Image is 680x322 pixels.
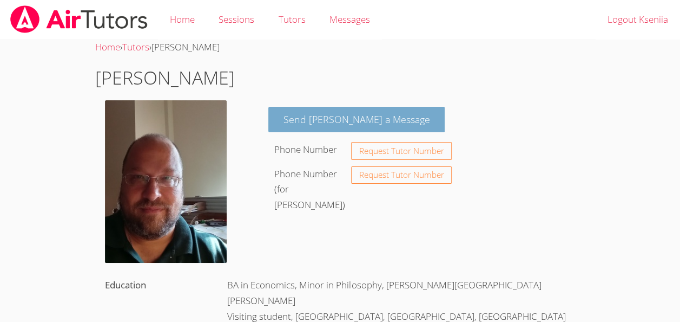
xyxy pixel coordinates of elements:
label: Phone Number (for [PERSON_NAME]) [274,168,345,211]
button: Request Tutor Number [351,142,452,160]
img: airtutors_banner-c4298cdbf04f3fff15de1276eac7730deb9818008684d7c2e4769d2f7ddbe033.png [9,5,149,33]
span: Request Tutor Number [359,147,444,155]
button: Request Tutor Number [351,166,452,184]
label: Phone Number [274,143,337,156]
span: [PERSON_NAME] [151,41,220,53]
label: Education [105,279,146,291]
img: avatar.png [105,100,227,263]
a: Tutors [122,41,149,53]
a: Home [95,41,120,53]
span: Request Tutor Number [359,171,444,179]
h1: [PERSON_NAME] [95,64,585,92]
a: Send [PERSON_NAME] a Message [268,107,445,132]
div: › › [95,40,585,55]
span: Messages [329,13,370,25]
